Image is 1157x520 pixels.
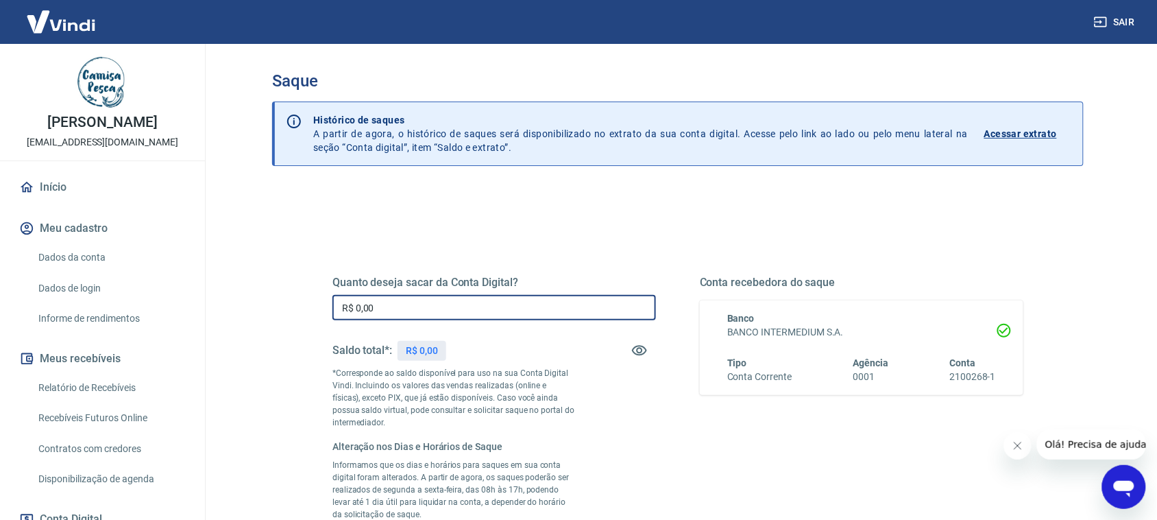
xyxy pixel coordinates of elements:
a: Recebíveis Futuros Online [33,404,188,432]
a: Dados de login [33,274,188,303]
a: Informe de rendimentos [33,305,188,333]
p: Histórico de saques [313,113,968,127]
img: 7f96c998-389b-4f0b-ab0d-8680fd0a505b.jpeg [75,55,130,110]
h6: Alteração nos Dias e Horários de Saque [332,440,575,453]
h5: Conta recebedora do saque [700,276,1023,289]
p: [EMAIL_ADDRESS][DOMAIN_NAME] [27,135,178,150]
button: Sair [1091,10,1141,35]
a: Relatório de Recebíveis [33,374,188,402]
a: Contratos com credores [33,435,188,463]
h6: 2100268-1 [949,370,996,384]
iframe: Fechar mensagem [1004,432,1032,460]
p: A partir de agora, o histórico de saques será disponibilizado no extrato da sua conta digital. Ac... [313,113,968,154]
iframe: Mensagem da empresa [1037,429,1146,460]
span: Conta [949,357,975,368]
a: Disponibilização de agenda [33,465,188,493]
img: Vindi [16,1,106,43]
span: Olá! Precisa de ajuda? [8,10,115,21]
a: Dados da conta [33,244,188,272]
h6: 0001 [853,370,889,384]
button: Meu cadastro [16,213,188,244]
h5: Saldo total*: [332,344,392,357]
h5: Quanto deseja sacar da Conta Digital? [332,276,656,289]
a: Início [16,172,188,202]
button: Meus recebíveis [16,344,188,374]
h6: BANCO INTERMEDIUM S.A. [727,325,996,340]
a: Acessar extrato [984,113,1072,154]
span: Banco [727,313,755,324]
p: [PERSON_NAME] [47,115,157,130]
p: *Corresponde ao saldo disponível para uso na sua Conta Digital Vindi. Incluindo os valores das ve... [332,367,575,429]
h6: Conta Corrente [727,370,792,384]
span: Tipo [727,357,747,368]
h3: Saque [272,71,1084,91]
p: R$ 0,00 [406,344,438,358]
p: Acessar extrato [984,127,1057,141]
iframe: Botão para abrir a janela de mensagens [1102,465,1146,509]
span: Agência [853,357,889,368]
